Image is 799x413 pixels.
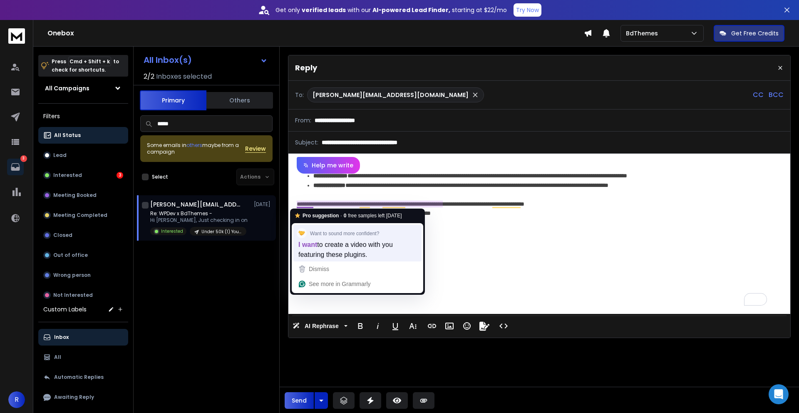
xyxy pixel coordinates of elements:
img: logo [8,28,25,44]
p: Closed [53,232,72,239]
button: All Status [38,127,128,144]
p: Meeting Booked [53,192,97,199]
button: Try Now [514,3,541,17]
p: All [54,354,61,361]
div: Open Intercom Messenger [769,384,789,404]
div: 3 [117,172,123,179]
strong: AI-powered Lead Finder, [372,6,450,14]
button: Automatic Replies [38,369,128,386]
button: Others [206,91,273,109]
button: Help me write [297,157,360,174]
p: Try Now [516,6,539,14]
button: R [8,391,25,408]
p: Re: WPDev x BdThemes - [150,210,248,217]
h3: Filters [38,110,128,122]
span: 2 / 2 [144,72,154,82]
button: Not Interested [38,287,128,304]
p: [PERSON_NAME][EMAIL_ADDRESS][DOMAIN_NAME] [313,91,469,99]
button: Closed [38,227,128,244]
button: Code View [496,318,511,334]
div: To enrich screen reader interactions, please activate Accessibility in Grammarly extension settings [288,174,782,314]
button: Interested3 [38,167,128,184]
div: Some emails in maybe from a campaign [147,142,245,155]
p: Interested [161,228,183,234]
p: All Status [54,132,81,139]
p: Wrong person [53,272,91,279]
span: Cmd + Shift + k [68,57,111,66]
p: Out of office [53,252,88,259]
button: All Campaigns [38,80,128,97]
strong: verified leads [302,6,346,14]
button: AI Rephrase [291,318,349,334]
p: Subject: [295,138,318,147]
span: others [186,142,202,149]
button: Meeting Completed [38,207,128,224]
p: Automatic Replies [54,374,104,381]
p: Under 50k (1) Youtube Channel | Affiliate [201,229,241,235]
p: Reply [295,62,317,74]
p: To: [295,91,304,99]
h1: Onebox [47,28,584,38]
button: Review [245,144,266,153]
button: Get Free Credits [714,25,784,42]
p: Lead [53,152,67,159]
button: Inbox [38,329,128,346]
p: Not Interested [53,292,93,299]
button: Send [285,392,314,409]
h3: Custom Labels [43,305,87,313]
p: 3 [20,155,27,162]
button: Primary [140,90,206,110]
h1: [PERSON_NAME][EMAIL_ADDRESS][DOMAIN_NAME] [150,200,242,209]
p: Inbox [54,334,69,341]
p: Meeting Completed [53,212,107,219]
a: 3 [7,159,24,175]
span: AI Rephrase [303,323,340,330]
p: Hi [PERSON_NAME], Just checking in on [150,217,248,224]
button: All [38,349,128,366]
p: CC [753,90,764,100]
button: Out of office [38,247,128,264]
button: Awaiting Reply [38,389,128,406]
p: BCC [769,90,784,100]
p: Interested [53,172,82,179]
p: From: [295,116,311,124]
p: Press to check for shortcuts. [52,57,119,74]
button: Wrong person [38,267,128,284]
p: [DATE] [254,201,273,208]
button: All Inbox(s) [137,52,274,68]
button: Lead [38,147,128,164]
h1: All Inbox(s) [144,56,192,64]
h3: Inboxes selected [156,72,212,82]
h1: All Campaigns [45,84,89,92]
p: Get only with our starting at $22/mo [275,6,507,14]
label: Select [152,174,168,180]
p: BdThemes [626,29,661,37]
p: Get Free Credits [731,29,779,37]
button: Meeting Booked [38,187,128,204]
p: Awaiting Reply [54,394,94,401]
